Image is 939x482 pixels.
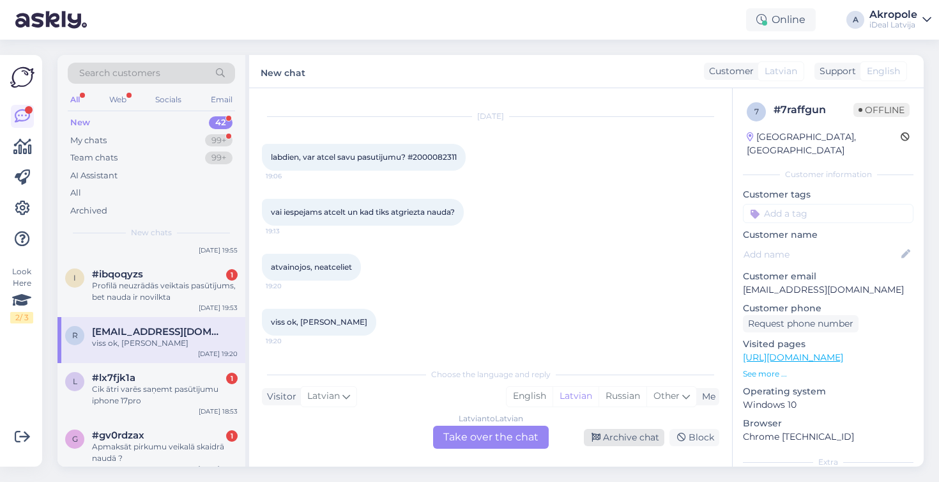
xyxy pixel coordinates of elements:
[266,281,314,291] span: 19:20
[226,373,238,384] div: 1
[743,315,859,332] div: Request phone number
[262,111,719,122] div: [DATE]
[199,245,238,255] div: [DATE] 19:55
[70,187,81,199] div: All
[507,387,553,406] div: English
[199,407,238,416] div: [DATE] 18:53
[72,434,78,444] span: g
[153,91,184,108] div: Socials
[743,302,913,315] p: Customer phone
[704,65,754,78] div: Customer
[867,65,900,78] span: English
[743,338,913,351] p: Visited pages
[92,372,135,384] span: #lx7fjk1a
[743,204,913,223] input: Add a tag
[869,10,917,20] div: Akropole
[743,430,913,444] p: Chrome [TECHNICAL_ID]
[92,326,225,338] span: rinalds22154@gmail.com
[72,330,78,340] span: r
[266,336,314,346] span: 19:20
[599,387,646,406] div: Russian
[261,63,305,80] label: New chat
[10,312,33,323] div: 2 / 3
[271,152,457,162] span: labdien, var atcel savu pasutijumu? #2000082311
[743,283,913,297] p: [EMAIL_ADDRESS][DOMAIN_NAME]
[553,387,599,406] div: Latvian
[814,65,856,78] div: Support
[262,390,296,403] div: Visitor
[10,266,33,323] div: Look Here
[271,262,352,272] span: atvainojos, neatceliet
[744,247,899,261] input: Add name
[433,426,549,449] div: Take over the chat
[205,134,233,147] div: 99+
[79,66,160,80] span: Search customers
[73,377,77,386] span: l
[92,441,238,464] div: Apmaksāt pirkumu veikalā skaidrā naudā ?
[743,352,843,363] a: [URL][DOMAIN_NAME]
[68,91,82,108] div: All
[208,91,235,108] div: Email
[70,116,90,129] div: New
[869,10,931,30] a: AkropoleiDeal Latvija
[209,116,233,129] div: 42
[869,20,917,30] div: iDeal Latvija
[747,130,901,157] div: [GEOGRAPHIC_DATA], [GEOGRAPHIC_DATA]
[266,226,314,236] span: 19:13
[92,338,238,349] div: viss ok, [PERSON_NAME]
[262,369,719,380] div: Choose the language and reply
[743,456,913,468] div: Extra
[198,464,238,474] div: [DATE] 18:45
[92,430,144,441] span: #gv0rdzax
[743,385,913,398] p: Operating system
[131,227,172,238] span: New chats
[271,207,455,217] span: vai iespejams atcelt un kad tiks atgriezta nauda?
[205,152,233,164] div: 99+
[584,429,664,446] div: Archive chat
[10,65,34,89] img: Askly Logo
[70,205,107,217] div: Archived
[743,169,913,180] div: Customer information
[653,390,680,401] span: Other
[70,169,118,182] div: AI Assistant
[743,398,913,412] p: Windows 10
[774,102,853,118] div: # 7raffgun
[669,429,719,446] div: Block
[226,430,238,442] div: 1
[746,8,816,31] div: Online
[846,11,864,29] div: A
[765,65,797,78] span: Latvian
[307,389,340,403] span: Latvian
[697,390,715,403] div: Me
[70,152,118,164] div: Team chats
[199,303,238,313] div: [DATE] 19:53
[459,413,523,424] div: Latvian to Latvian
[92,280,238,303] div: Profilā neuzrādās veiktais pasūtījums, bet nauda ir novilkta
[70,134,107,147] div: My chats
[743,417,913,430] p: Browser
[743,188,913,201] p: Customer tags
[743,228,913,242] p: Customer name
[198,349,238,359] div: [DATE] 19:20
[226,269,238,281] div: 1
[271,317,367,327] span: viss ok, [PERSON_NAME]
[92,268,143,280] span: #ibqoqyzs
[73,273,76,283] span: i
[743,368,913,380] p: See more ...
[92,384,238,407] div: Cik ātri varēs saņemt pasūtījumu iphone 17pro
[743,270,913,283] p: Customer email
[266,171,314,181] span: 19:06
[853,103,910,117] span: Offline
[754,107,759,116] span: 7
[107,91,129,108] div: Web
